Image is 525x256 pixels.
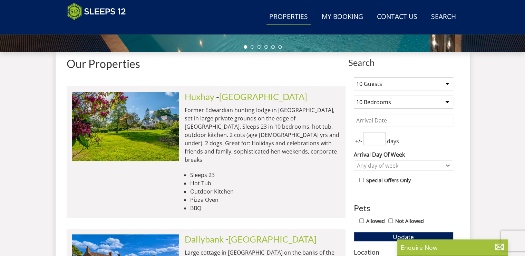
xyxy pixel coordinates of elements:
p: Enquire Now [401,243,504,252]
span: - [225,234,317,244]
input: Arrival Date [354,114,453,127]
a: Properties [266,9,311,25]
div: Any day of week [355,162,445,169]
a: Contact Us [374,9,420,25]
li: Pizza Oven [190,196,340,204]
label: Special Offers Only [366,177,411,184]
li: BBQ [190,204,340,212]
h1: Our Properties [67,58,346,70]
span: Update [393,233,414,241]
a: Huxhay [185,91,214,102]
div: Combobox [354,160,453,171]
h3: Location [354,248,453,256]
span: +/- [354,137,363,145]
span: Search [348,58,459,67]
li: Sleeps 23 [190,171,340,179]
label: Arrival Day Of Week [354,150,453,159]
img: Sleeps 12 [67,3,126,20]
iframe: Customer reviews powered by Trustpilot [63,24,136,30]
img: duxhams-somerset-holiday-accomodation-sleeps-12.original.jpg [72,92,179,161]
li: Hot Tub [190,179,340,187]
label: Allowed [366,217,385,225]
a: My Booking [319,9,366,25]
label: Not Allowed [395,217,424,225]
a: Dallybank [185,234,224,244]
h3: Pets [354,204,453,213]
p: Former Edwardian hunting lodge in [GEOGRAPHIC_DATA], set in large private grounds on the edge of ... [185,106,340,164]
a: [GEOGRAPHIC_DATA] [229,234,317,244]
span: days [386,137,400,145]
button: Update [354,232,453,242]
li: Outdoor Kitchen [190,187,340,196]
span: - [216,91,307,102]
a: [GEOGRAPHIC_DATA] [219,91,307,102]
a: Search [428,9,459,25]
